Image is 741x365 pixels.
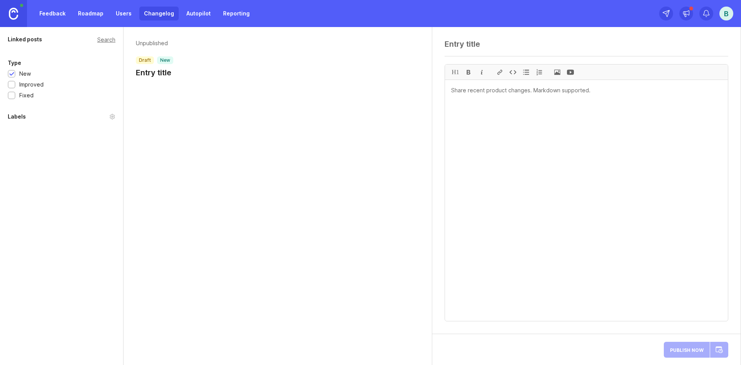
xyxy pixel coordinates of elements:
a: Roadmap [73,7,108,20]
a: Reporting [218,7,254,20]
a: Autopilot [182,7,215,20]
a: Feedback [35,7,70,20]
p: draft [139,57,151,63]
button: B [719,7,733,20]
div: Labels [8,112,26,121]
h1: Entry title [136,67,173,78]
div: Improved [19,80,44,89]
div: Type [8,58,21,68]
a: Users [111,7,136,20]
div: Linked posts [8,35,42,44]
p: new [160,57,170,63]
a: Changelog [139,7,179,20]
div: New [19,70,31,78]
div: Fixed [19,91,34,100]
img: Canny Home [9,8,18,20]
p: Unpublished [136,39,173,47]
div: H1 [449,65,462,80]
div: Search [97,37,115,42]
